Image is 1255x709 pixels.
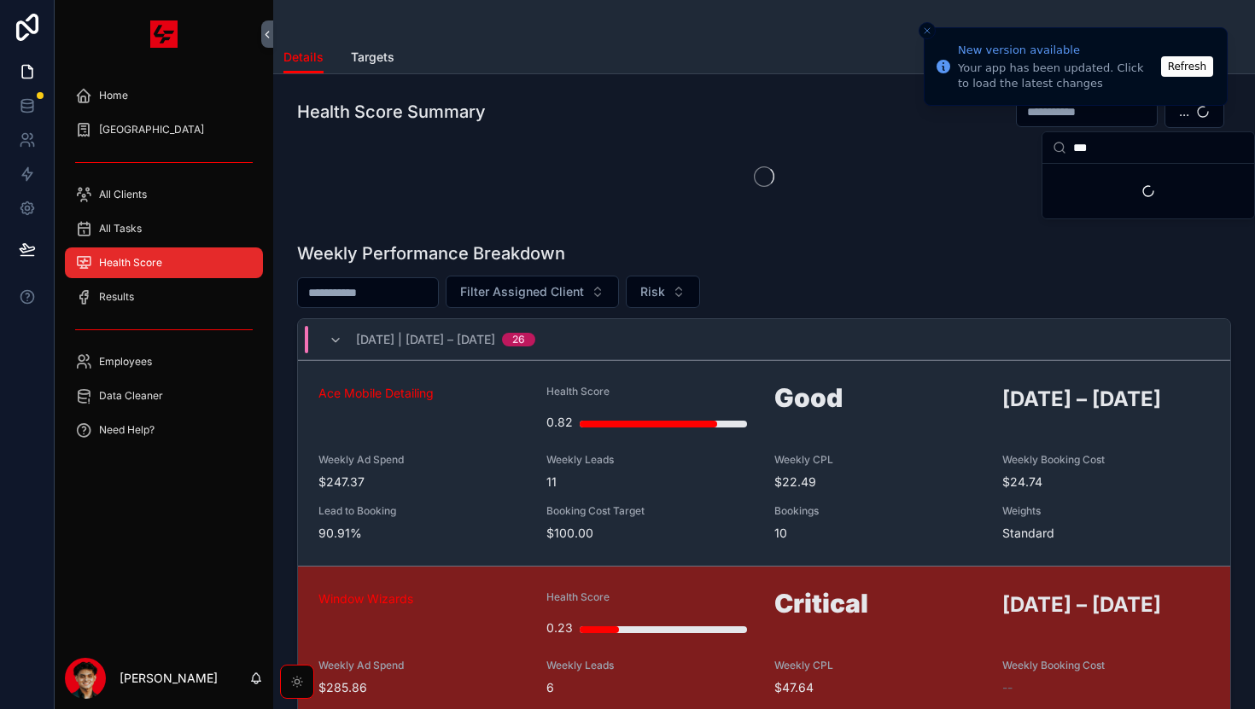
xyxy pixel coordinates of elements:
a: Results [65,282,263,312]
button: Refresh [1161,56,1213,77]
div: 0.82 [546,405,573,439]
span: $22.49 [774,474,982,491]
span: Weekly Leads [546,659,754,672]
a: Targets [351,42,394,76]
span: Weekly Ad Spend [318,453,526,467]
span: Booking Cost Target [546,504,754,518]
button: Select Button [626,276,700,308]
span: Employees [99,355,152,369]
span: Weights [1002,504,1210,518]
h1: Weekly Performance Breakdown [297,241,565,265]
span: All Tasks [99,222,142,235]
span: $100.00 [546,525,754,542]
a: Ace Mobile Detailing [318,385,434,402]
a: All Clients [65,179,263,210]
span: Bookings [774,504,982,518]
span: Targets [351,49,394,66]
span: Home [99,89,128,102]
span: Lead to Booking [318,504,526,518]
p: [PERSON_NAME] [120,670,218,687]
a: Need Help? [65,415,263,445]
button: Close toast [919,22,936,39]
span: [DATE] | [DATE] – [DATE] [356,331,495,348]
a: All Tasks [65,213,263,244]
a: Details [283,42,324,74]
span: Weekly Ad Spend [318,659,526,672]
span: $285.86 [318,679,526,696]
span: Standard [1002,525,1054,542]
span: 11 [546,474,754,491]
span: Data Cleaner [99,389,163,403]
div: Your app has been updated. Click to load the latest changes [958,61,1156,91]
span: Results [99,290,134,304]
span: Weekly CPL [774,659,982,672]
div: 26 [512,333,525,346]
button: Select Button [446,276,619,308]
span: Risk [640,283,665,300]
span: 6 [546,679,754,696]
span: Need Help? [99,423,155,437]
h2: [DATE] – [DATE] [1002,385,1210,413]
button: Select Button [1165,96,1224,128]
div: New version available [958,42,1156,59]
span: $247.37 [318,474,526,491]
a: Data Cleaner [65,381,263,411]
span: -- [1002,679,1013,696]
span: Weekly Booking Cost [1002,453,1210,467]
div: 0.23 [546,611,573,645]
a: Employees [65,346,263,377]
span: All Clients [99,188,147,201]
span: Health Score [99,256,162,270]
span: Weekly CPL [774,453,982,467]
span: Details [283,49,324,66]
h1: Good [774,385,982,417]
span: 10 [774,525,982,542]
span: ... [1179,103,1189,120]
span: [GEOGRAPHIC_DATA] [99,123,204,137]
div: Suggestions [1042,164,1254,218]
span: Health Score [546,385,754,398]
span: 90.91% [318,525,526,542]
img: App logo [150,20,178,48]
h1: Critical [774,590,982,623]
a: Home [65,80,263,111]
a: Ace Mobile DetailingHealth Score0.82Good[DATE] – [DATE]Weekly Ad Spend$247.37Weekly Leads11Weekly... [298,360,1230,566]
a: Window Wizards [318,590,413,607]
a: [GEOGRAPHIC_DATA] [65,114,263,145]
span: $24.74 [1002,474,1210,491]
a: Health Score [65,247,263,278]
div: scrollable content [55,68,273,468]
span: Filter Assigned Client [460,283,584,300]
span: Weekly Leads [546,453,754,467]
span: $47.64 [774,679,982,696]
span: Weekly Booking Cost [1002,659,1210,672]
h2: [DATE] – [DATE] [1002,590,1210,619]
h1: Health Score Summary [297,100,486,124]
span: Health Score [546,590,754,604]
